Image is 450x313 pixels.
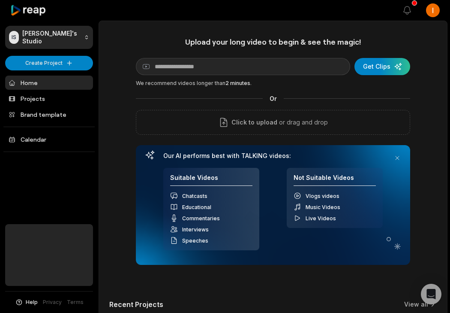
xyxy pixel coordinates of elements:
span: Or [263,94,284,103]
span: Educational [182,204,211,210]
h2: Recent Projects [109,300,163,309]
span: Click to upload [231,117,277,128]
a: Calendar [5,132,93,146]
a: Projects [5,91,93,106]
div: Open Intercom Messenger [421,284,441,304]
a: Home [5,76,93,90]
h3: Our AI performs best with TALKING videos: [163,152,383,160]
a: View all [404,300,428,309]
a: Terms [67,298,84,306]
span: Speeches [182,237,208,244]
a: Privacy [43,298,62,306]
h4: Suitable Videos [170,174,252,186]
h1: Upload your long video to begin & see the magic! [136,37,410,47]
button: Get Clips [354,58,410,75]
span: Interviews [182,226,209,233]
span: Help [26,298,38,306]
span: Commentaries [182,215,220,222]
span: Music Videos [306,204,340,210]
span: Vlogs videos [306,193,339,199]
div: We recommend videos longer than . [136,79,410,87]
span: 2 minutes [225,80,250,86]
div: IS [9,31,19,44]
button: Create Project [5,56,93,70]
p: [PERSON_NAME]'s Studio [22,30,81,45]
span: Live Videos [306,215,336,222]
span: Chatcasts [182,193,207,199]
h4: Not Suitable Videos [294,174,376,186]
p: or drag and drop [277,117,328,128]
button: Help [15,298,38,306]
a: Brand template [5,107,93,122]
